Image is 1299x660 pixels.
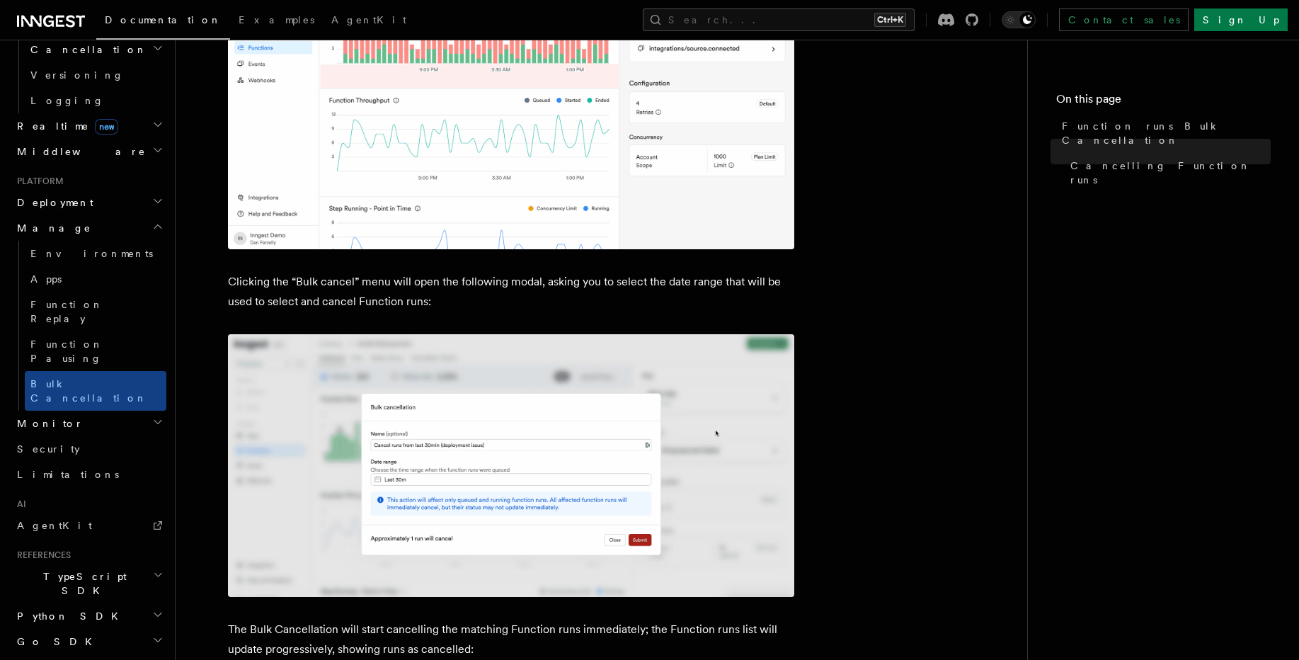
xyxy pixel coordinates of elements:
button: Middleware [11,139,166,164]
button: Search...Ctrl+K [643,8,915,31]
span: TypeScript SDK [11,569,153,598]
span: Logging [30,95,104,106]
a: Function Replay [25,292,166,331]
span: AI [11,499,26,510]
span: Function Replay [30,299,103,324]
span: Cancellation [25,42,147,57]
a: Function runs Bulk Cancellation [1056,113,1271,153]
span: Python SDK [11,609,127,623]
button: Toggle dark mode [1002,11,1036,28]
a: Examples [230,4,323,38]
kbd: Ctrl+K [874,13,906,27]
span: Apps [30,273,62,285]
button: Python SDK [11,603,166,629]
div: Manage [11,241,166,411]
span: Manage [11,221,91,235]
span: Environments [30,248,153,259]
a: Apps [25,266,166,292]
a: Sign Up [1194,8,1288,31]
a: Versioning [25,62,166,88]
span: Function runs Bulk Cancellation [1062,119,1271,147]
span: Limitations [17,469,119,480]
span: Monitor [11,416,84,431]
span: AgentKit [331,14,406,25]
a: Security [11,436,166,462]
a: Documentation [96,4,230,40]
a: AgentKit [11,513,166,538]
span: Function Pausing [30,338,103,364]
a: Limitations [11,462,166,487]
button: TypeScript SDK [11,564,166,603]
p: Clicking the “Bulk cancel” menu will open the following modal, asking you to select the date rang... [228,272,794,312]
h4: On this page [1056,91,1271,113]
span: Deployment [11,195,93,210]
a: AgentKit [323,4,415,38]
a: Environments [25,241,166,266]
span: Examples [239,14,314,25]
a: Logging [25,88,166,113]
a: Cancelling Function runs [1065,153,1271,193]
p: The Bulk Cancellation will start cancelling the matching Function runs immediately; the Function ... [228,620,794,659]
span: Versioning [30,69,124,81]
span: Platform [11,176,64,187]
span: new [95,119,118,135]
span: Security [17,443,80,455]
button: Cancellation [25,37,166,62]
span: Realtime [11,119,118,133]
span: AgentKit [17,520,92,531]
a: Function Pausing [25,331,166,371]
span: References [11,550,71,561]
a: Bulk Cancellation [25,371,166,411]
span: Middleware [11,144,146,159]
a: Contact sales [1059,8,1189,31]
button: Monitor [11,411,166,436]
span: Bulk Cancellation [30,378,147,404]
span: Cancelling Function runs [1070,159,1271,187]
button: Realtimenew [11,113,166,139]
button: Go SDK [11,629,166,654]
button: Deployment [11,190,166,215]
span: Go SDK [11,635,101,649]
span: Documentation [105,14,222,25]
img: The Bulk cancel modal is composed, from top to bottom, of an input to name the cancellation proce... [228,334,794,597]
button: Manage [11,215,166,241]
